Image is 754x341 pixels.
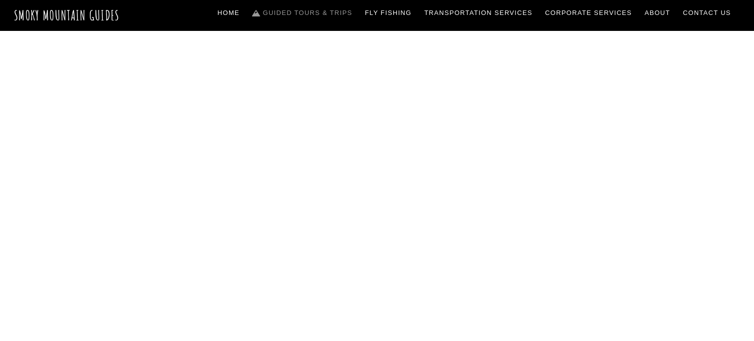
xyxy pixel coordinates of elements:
[420,2,536,23] a: Transportation Services
[252,180,502,221] span: Guided Trips & Tours
[214,2,244,23] a: Home
[679,2,735,23] a: Contact Us
[641,2,674,23] a: About
[541,2,636,23] a: Corporate Services
[249,2,356,23] a: Guided Tours & Trips
[361,2,416,23] a: Fly Fishing
[14,7,120,23] a: Smoky Mountain Guides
